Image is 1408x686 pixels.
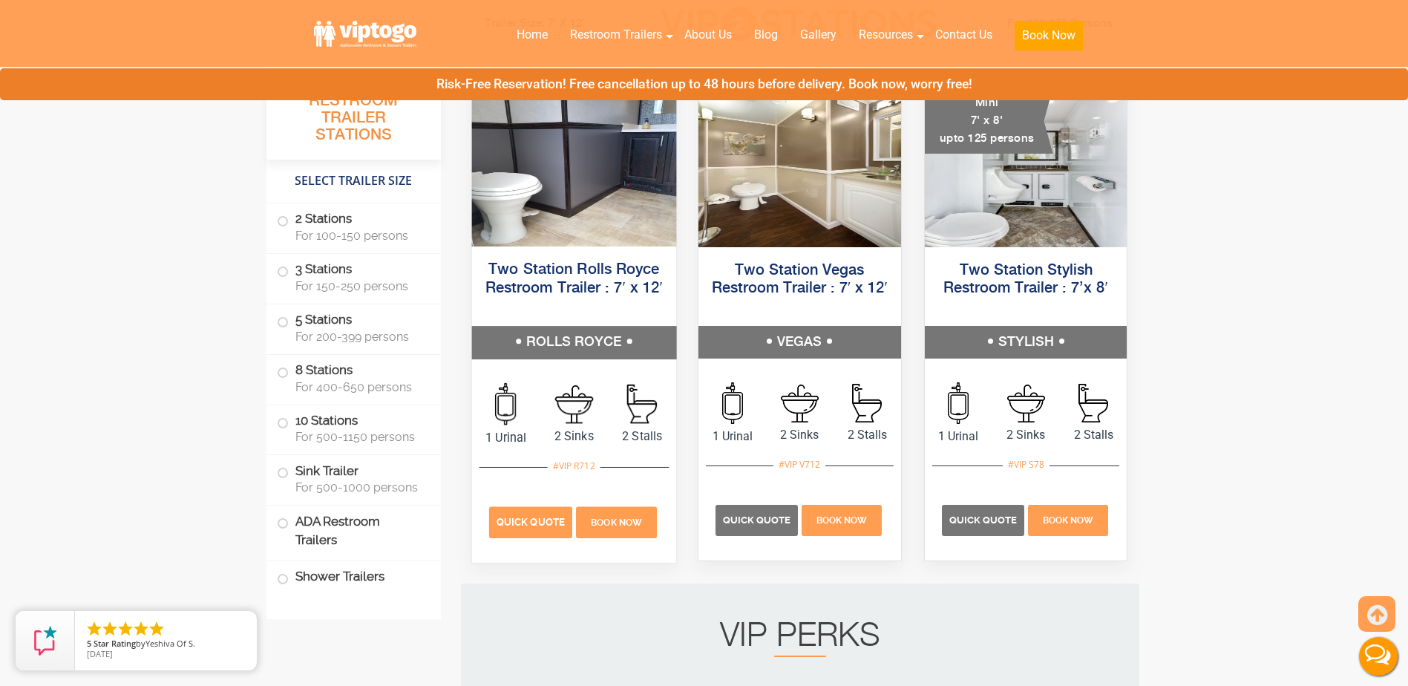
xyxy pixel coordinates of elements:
label: 5 Stations [277,304,430,350]
a: Gallery [789,19,848,51]
label: Shower Trailers [277,561,430,593]
a: Quick Quote [942,512,1026,526]
a: Book Now [800,512,884,526]
a: Two Station Stylish Restroom Trailer : 7’x 8′ [943,263,1107,296]
span: Book Now [1043,515,1093,526]
a: Blog [743,19,789,51]
div: #VIP V712 [773,455,825,474]
img: Review Rating [30,626,60,656]
li:  [148,620,166,638]
span: 2 Sinks [992,426,1060,444]
h4: Select Trailer Size [266,167,441,195]
span: Quick Quote [723,514,790,526]
button: Book Now [1015,21,1083,50]
button: Live Chat [1349,627,1408,686]
a: Quick Quote [488,514,574,529]
h2: VIP PERKS [491,621,1110,657]
img: an icon of sink [781,385,819,422]
span: Quick Quote [949,514,1017,526]
span: 1 Urinal [471,428,540,446]
h3: All Portable Restroom Trailer Stations [266,71,441,160]
a: Two Station Rolls Royce Restroom Trailer : 7′ x 12′ [485,262,662,295]
img: an icon of sink [554,385,593,423]
img: A mini restroom trailer with two separate stations and separate doors for males and females [925,76,1127,247]
span: 2 Sinks [766,426,834,444]
img: an icon of urinal [722,382,743,424]
span: For 400-650 persons [295,380,423,394]
span: Yeshiva Of S. [145,638,195,649]
img: an icon of stall [1078,384,1108,422]
span: 2 Stalls [1060,426,1127,444]
img: an icon of stall [852,384,882,422]
span: [DATE] [87,648,113,659]
span: 5 [87,638,91,649]
span: by [87,639,245,650]
h5: STYLISH [925,326,1127,359]
span: Quick Quote [497,517,565,528]
a: Book Now [1026,512,1110,526]
li:  [117,620,134,638]
label: 2 Stations [277,203,430,249]
a: Quick Quote [716,512,800,526]
label: Sink Trailer [277,455,430,501]
div: #VIP S78 [1003,455,1050,474]
label: 10 Stations [277,405,430,451]
img: an icon of urinal [948,382,969,424]
div: #VIP R712 [547,457,600,476]
div: Mini 7' x 8' upto 125 persons [925,88,1053,154]
label: 3 Stations [277,254,430,300]
span: 2 Stalls [608,427,676,445]
li:  [132,620,150,638]
a: Contact Us [924,19,1003,51]
span: Star Rating [94,638,136,649]
label: ADA Restroom Trailers [277,506,430,556]
img: an icon of sink [1007,385,1045,422]
a: Book Now [574,514,658,529]
a: Book Now [1003,19,1094,59]
span: Book Now [591,517,642,528]
span: For 500-1000 persons [295,480,423,494]
span: 1 Urinal [698,428,766,445]
img: Side view of two station restroom trailer with separate doors for males and females [471,74,675,246]
li:  [85,620,103,638]
span: For 200-399 persons [295,330,423,344]
span: 2 Sinks [540,427,608,445]
span: 1 Urinal [925,428,992,445]
img: an icon of urinal [495,383,516,425]
a: Two Station Vegas Restroom Trailer : 7′ x 12′ [712,263,888,296]
h5: ROLLS ROYCE [471,326,675,359]
h5: VEGAS [698,326,901,359]
a: Resources [848,19,924,51]
a: Home [505,19,559,51]
label: 8 Stations [277,355,430,401]
span: Book Now [816,515,867,526]
a: About Us [673,19,743,51]
span: 2 Stalls [834,426,901,444]
img: an icon of stall [626,385,656,424]
a: Restroom Trailers [559,19,673,51]
span: For 500-1150 persons [295,430,423,444]
li:  [101,620,119,638]
img: Side view of two station restroom trailer with separate doors for males and females [698,76,901,247]
span: For 150-250 persons [295,279,423,293]
span: For 100-150 persons [295,229,423,243]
